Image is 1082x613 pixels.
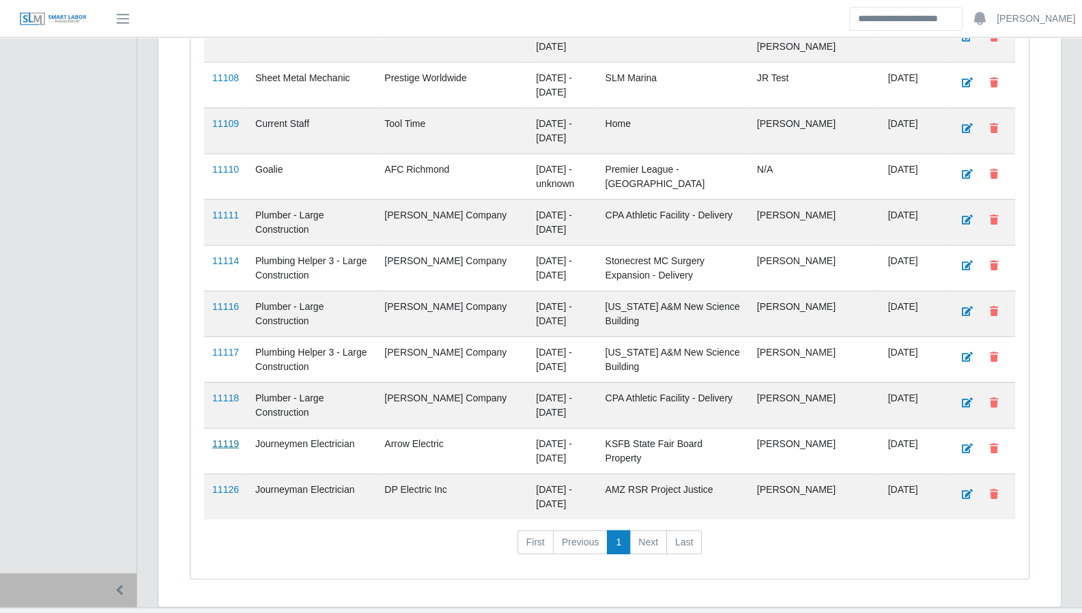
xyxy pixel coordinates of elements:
td: Plumbing Helper 3 - Large Construction [247,337,376,382]
td: [DATE] [879,16,945,62]
td: [DATE] - [DATE] [528,382,597,428]
td: Journeymen Electrician [247,428,376,474]
td: SLM Marina [597,62,748,108]
td: [DATE] - [DATE] [528,474,597,519]
td: Prestige Worldwide [376,62,528,108]
td: [PERSON_NAME] Auto Parts [376,16,528,62]
td: [PERSON_NAME] Company [376,245,528,291]
td: [PERSON_NAME] [749,337,880,382]
td: [DATE] - [DATE] [528,199,597,245]
td: [DATE] [879,108,945,154]
a: 11110 [212,164,239,175]
td: N/A [749,154,880,199]
td: Sheet Metal Mechanic [247,62,376,108]
td: Stonecrest MC Surgery Expansion - Delivery [597,245,748,291]
a: 11111 [212,210,239,220]
td: Home [597,108,748,154]
td: [PERSON_NAME] [749,474,880,519]
td: [PERSON_NAME] [749,245,880,291]
td: CPA Athletic Facility - Delivery [597,199,748,245]
td: Goalie [247,154,376,199]
td: AFC Richmond [376,154,528,199]
td: [PERSON_NAME] [749,382,880,428]
a: 11109 [212,118,239,129]
td: Plumber - Large Construction [247,382,376,428]
td: Tool Time [376,108,528,154]
a: 11108 [212,72,239,83]
td: Main Warehouse [597,16,748,62]
td: Premier League - [GEOGRAPHIC_DATA] [597,154,748,199]
td: [DATE] - [DATE] [528,62,597,108]
td: [DATE] - [DATE] [528,16,597,62]
a: 11119 [212,438,239,449]
td: [DATE] [879,154,945,199]
td: Arrow Electric [376,428,528,474]
td: CPA Athletic Facility - Delivery [597,382,748,428]
td: [DATE] [879,62,945,108]
a: 11117 [212,347,239,358]
a: 11118 [212,393,239,403]
nav: pagination [204,530,1015,566]
td: [DATE] - [DATE] [528,245,597,291]
td: Plumber - Large Construction [247,199,376,245]
td: Plumbing Helper 3 - Large Construction [247,245,376,291]
td: Parts Supervisor [247,16,376,62]
td: [PERSON_NAME] [749,291,880,337]
td: [DATE] [879,382,945,428]
td: [PERSON_NAME] Company [376,291,528,337]
td: [DATE] [879,337,945,382]
td: [PERSON_NAME] [749,199,880,245]
td: [PERSON_NAME] [749,428,880,474]
td: [PERSON_NAME] [749,108,880,154]
img: SLM Logo [19,12,87,27]
input: Search [849,7,963,31]
a: 1 [607,530,630,555]
td: [DATE] - [DATE] [528,337,597,382]
td: [DATE] [879,291,945,337]
td: [DATE] - [DATE] [528,291,597,337]
td: KSFB State Fair Board Property [597,428,748,474]
td: AMZ RSR Project Justice [597,474,748,519]
td: Current Staff [247,108,376,154]
a: [PERSON_NAME] [997,12,1075,26]
a: 11114 [212,255,239,266]
td: JR Test [749,62,880,108]
td: [PERSON_NAME] Company [376,382,528,428]
a: 11116 [212,301,239,312]
td: [US_STATE] A&M New Science Building [597,291,748,337]
td: [DATE] [879,474,945,519]
td: [DATE] [879,245,945,291]
td: [DATE] [879,428,945,474]
td: Plumber - Large Construction [247,291,376,337]
td: [PERSON_NAME] Company [376,199,528,245]
td: [DATE] - unknown [528,154,597,199]
td: Journeyman Electrician [247,474,376,519]
td: [PERSON_NAME] Company [376,337,528,382]
td: DP Electric Inc [376,474,528,519]
a: 11126 [212,484,239,495]
td: [DATE] - [DATE] [528,108,597,154]
td: [PERSON_NAME] Boy [PERSON_NAME] [749,16,880,62]
td: [DATE] - [DATE] [528,428,597,474]
td: [DATE] [879,199,945,245]
td: [US_STATE] A&M New Science Building [597,337,748,382]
